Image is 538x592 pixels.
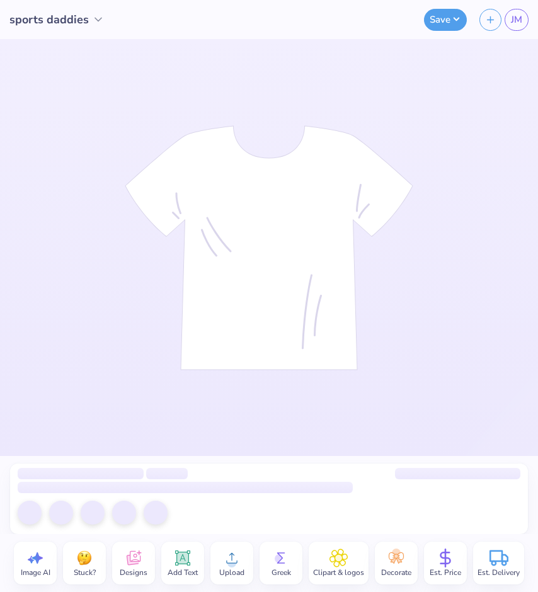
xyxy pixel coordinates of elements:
span: Decorate [381,567,411,578]
span: Stuck? [74,567,96,578]
span: Image AI [21,567,50,578]
span: Est. Delivery [478,567,520,578]
span: sports daddies [9,11,89,28]
a: JM [505,9,529,31]
span: Designs [120,567,147,578]
span: Clipart & logos [313,567,364,578]
span: Upload [219,567,244,578]
img: Stuck? [75,549,94,567]
span: Greek [272,567,291,578]
button: Save [424,9,467,31]
span: JM [511,13,522,27]
span: Add Text [168,567,198,578]
span: Est. Price [430,567,461,578]
img: tee-skeleton.svg [125,125,413,370]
